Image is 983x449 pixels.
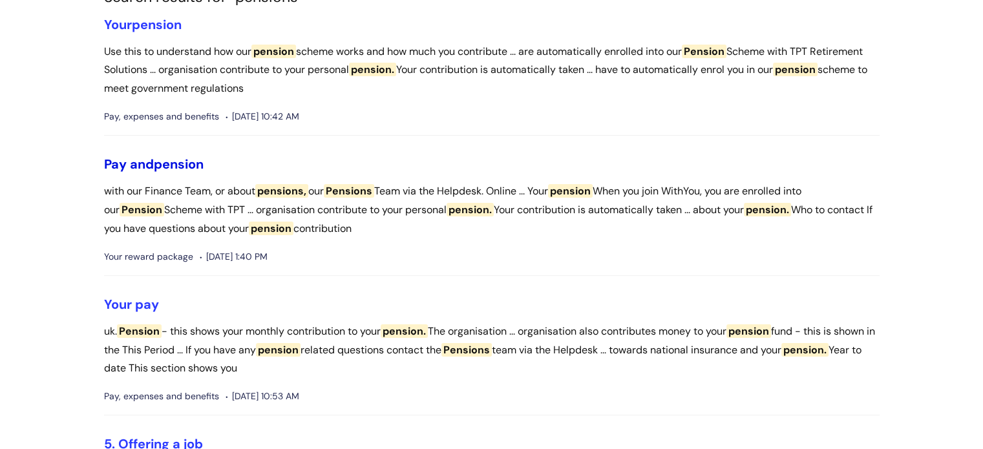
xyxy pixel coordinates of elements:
[324,184,374,198] span: Pensions
[256,343,301,357] span: pension
[200,249,268,265] span: [DATE] 1:40 PM
[104,109,219,125] span: Pay, expenses and benefits
[104,388,219,404] span: Pay, expenses and benefits
[104,156,204,172] a: Pay andpension
[251,45,296,58] span: pension
[104,249,193,265] span: Your reward package
[226,388,299,404] span: [DATE] 10:53 AM
[104,182,880,238] p: with our Finance Team, or about our Team via the Helpdesk. Online ... Your When you join WithYou,...
[447,203,494,216] span: pension.
[104,16,182,33] a: Yourpension
[226,109,299,125] span: [DATE] 10:42 AM
[682,45,726,58] span: Pension
[381,324,428,338] span: pension.
[104,322,880,378] p: uk. - this shows your monthly contribution to your The organisation ... organisation also contrib...
[441,343,492,357] span: Pensions
[120,203,164,216] span: Pension
[773,63,818,76] span: pension
[132,16,182,33] span: pension
[726,324,771,338] span: pension
[117,324,162,338] span: Pension
[154,156,204,172] span: pension
[104,43,880,98] p: Use this to understand how our scheme works and how much you contribute ... are automatically enr...
[349,63,396,76] span: pension.
[548,184,593,198] span: pension
[781,343,829,357] span: pension.
[744,203,791,216] span: pension.
[104,296,159,313] a: Your pay
[249,222,293,235] span: pension
[255,184,308,198] span: pensions,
